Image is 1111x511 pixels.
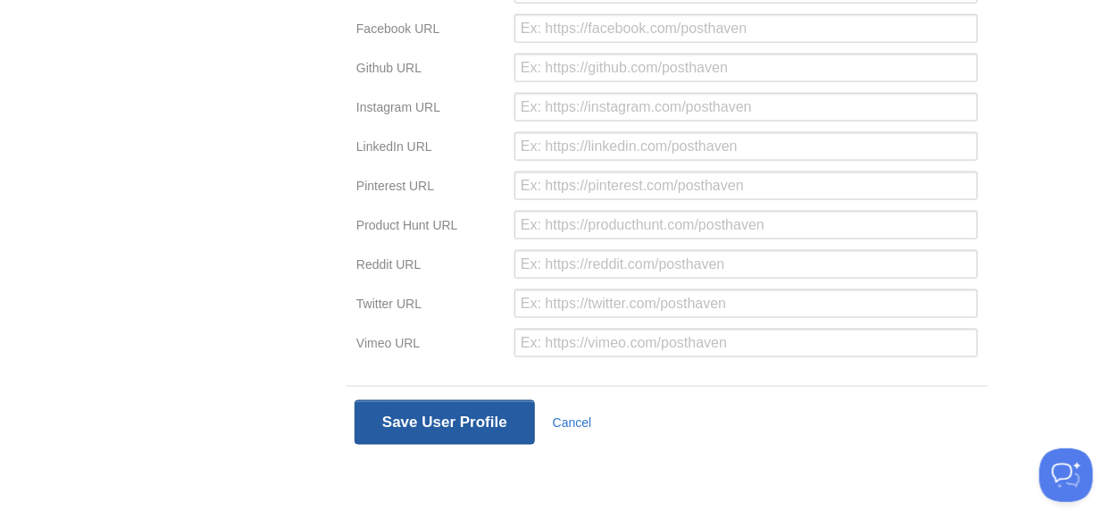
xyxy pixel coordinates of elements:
input: Ex: https://github.com/posthaven [514,54,978,82]
button: Save User Profile [355,400,535,445]
input: Ex: https://vimeo.com/posthaven [514,329,978,357]
input: Ex: https://pinterest.com/posthaven [514,172,978,200]
label: Instagram URL [356,101,504,118]
label: Reddit URL [356,258,504,275]
label: LinkedIn URL [356,140,504,157]
a: Cancel [553,415,592,430]
input: Ex: https://reddit.com/posthaven [514,250,978,279]
input: Ex: https://twitter.com/posthaven [514,289,978,318]
iframe: Help Scout Beacon - Open [1040,448,1093,502]
label: Twitter URL [356,297,504,314]
label: Pinterest URL [356,180,504,197]
input: Ex: https://facebook.com/posthaven [514,14,978,43]
input: Ex: https://producthunt.com/posthaven [514,211,978,239]
input: Ex: https://linkedin.com/posthaven [514,132,978,161]
label: Product Hunt URL [356,219,504,236]
input: Ex: https://instagram.com/posthaven [514,93,978,121]
label: Facebook URL [356,22,504,39]
label: Github URL [356,62,504,79]
label: Vimeo URL [356,337,504,354]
